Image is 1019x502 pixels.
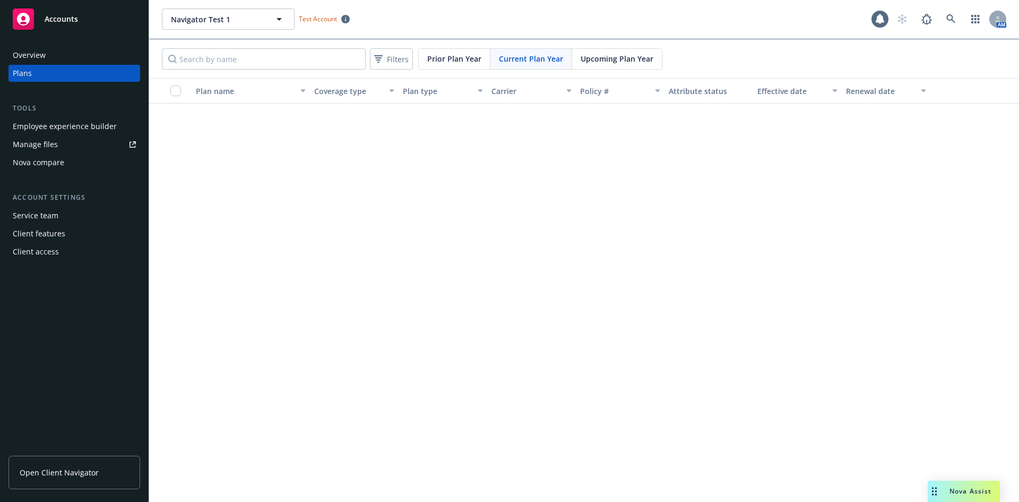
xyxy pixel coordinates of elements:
div: Manage files [13,136,58,153]
button: Nova Assist [928,481,1000,502]
a: Report a Bug [916,8,937,30]
span: Prior Plan Year [427,53,481,64]
div: Employee experience builder [13,118,117,135]
input: Select all [170,86,181,96]
a: Employee experience builder [8,118,140,135]
div: Coverage type [314,86,383,97]
div: Drag to move [928,481,941,502]
span: Current Plan Year [499,53,563,64]
a: Switch app [965,8,986,30]
div: Plan name [196,86,294,97]
span: Test Account [299,14,337,23]
div: Client access [13,243,59,260]
a: Service team [8,207,140,224]
div: Tools [8,103,140,114]
span: Upcoming Plan Year [581,53,653,64]
button: Effective date [753,78,842,104]
a: Nova compare [8,154,140,171]
a: Plans [8,65,140,82]
input: Search by name [162,48,366,70]
div: Attribute status [669,86,749,97]
div: Plans [13,65,32,82]
a: Start snowing [892,8,913,30]
div: Carrier [491,86,560,97]
a: Search [940,8,962,30]
span: Accounts [45,15,78,23]
button: Renewal date [842,78,930,104]
button: Carrier [487,78,576,104]
div: Service team [13,207,58,224]
button: Attribute status [664,78,753,104]
span: Filters [372,52,411,67]
span: Filters [387,54,409,65]
div: Plan type [403,86,471,97]
button: Plan type [399,78,487,104]
span: Open Client Navigator [20,467,99,478]
a: Accounts [8,4,140,34]
button: Policy # [576,78,664,104]
button: Filters [370,48,413,70]
span: Navigator Test 1 [171,14,263,25]
button: Coverage type [310,78,399,104]
div: Account settings [8,192,140,203]
span: Nova Assist [949,487,991,496]
a: Manage files [8,136,140,153]
div: Effective date [757,86,826,97]
button: Navigator Test 1 [162,8,295,30]
div: Renewal date [846,86,914,97]
a: Client features [8,225,140,242]
button: Plan name [192,78,310,104]
div: Nova compare [13,154,64,171]
span: Test Account [295,13,354,24]
div: Policy # [580,86,649,97]
a: Client access [8,243,140,260]
div: Overview [13,47,46,64]
div: Client features [13,225,65,242]
a: Overview [8,47,140,64]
